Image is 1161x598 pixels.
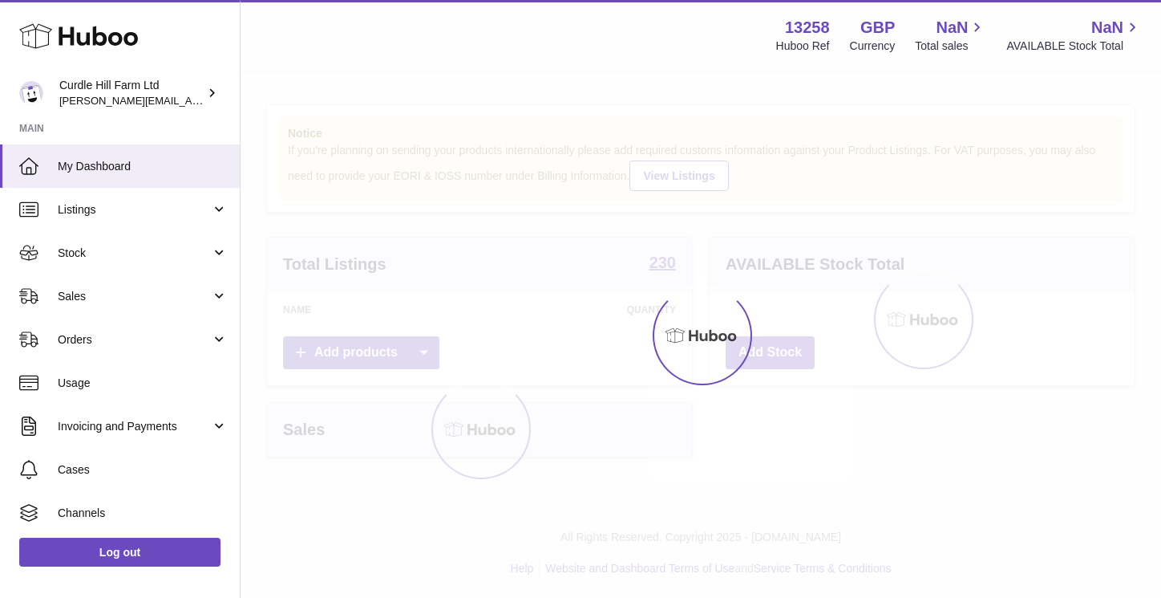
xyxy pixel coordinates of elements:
span: NaN [936,17,968,39]
span: Invoicing and Payments [58,419,211,434]
span: NaN [1091,17,1123,39]
a: Log out [19,538,220,567]
span: Stock [58,246,211,261]
span: AVAILABLE Stock Total [1006,39,1142,54]
img: james@diddlysquatfarmshop.com [19,81,43,105]
span: Total sales [915,39,986,54]
div: Curdle Hill Farm Ltd [59,78,204,108]
span: [PERSON_NAME][EMAIL_ADDRESS][DOMAIN_NAME] [59,94,322,107]
div: Currency [850,39,896,54]
a: NaN AVAILABLE Stock Total [1006,17,1142,54]
span: Listings [58,202,211,218]
strong: 13258 [785,17,830,39]
span: Sales [58,289,211,304]
span: Channels [58,506,228,521]
span: Orders [58,332,211,348]
strong: GBP [860,17,895,39]
span: Usage [58,376,228,391]
span: My Dashboard [58,159,228,174]
span: Cases [58,462,228,478]
div: Huboo Ref [776,39,830,54]
a: NaN Total sales [915,17,986,54]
